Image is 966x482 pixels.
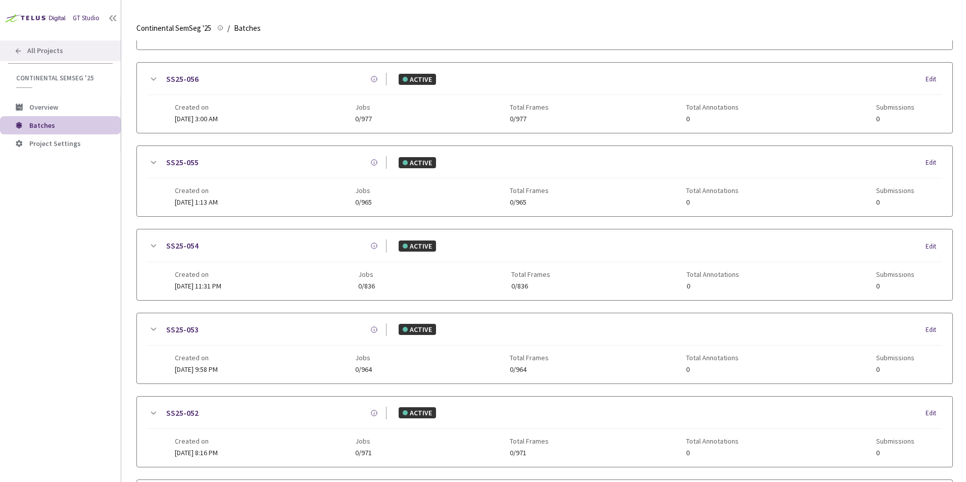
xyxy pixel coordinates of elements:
[73,14,100,23] div: GT Studio
[510,366,549,373] span: 0/964
[686,115,739,123] span: 0
[29,103,58,112] span: Overview
[686,103,739,111] span: Total Annotations
[137,146,952,216] div: SS25-055ACTIVEEditCreated on[DATE] 1:13 AMJobs0/965Total Frames0/965Total Annotations0Submissions0
[686,366,739,373] span: 0
[166,239,199,252] a: SS25-054
[166,407,199,419] a: SS25-052
[355,366,372,373] span: 0/964
[355,449,372,457] span: 0/971
[175,437,218,445] span: Created on
[355,103,372,111] span: Jobs
[876,103,914,111] span: Submissions
[687,282,739,290] span: 0
[876,449,914,457] span: 0
[358,270,375,278] span: Jobs
[510,354,549,362] span: Total Frames
[166,323,199,336] a: SS25-053
[876,437,914,445] span: Submissions
[511,282,550,290] span: 0/836
[175,103,218,111] span: Created on
[510,103,549,111] span: Total Frames
[355,199,372,206] span: 0/965
[926,74,942,84] div: Edit
[175,354,218,362] span: Created on
[876,366,914,373] span: 0
[926,325,942,335] div: Edit
[876,354,914,362] span: Submissions
[355,186,372,195] span: Jobs
[399,157,436,168] div: ACTIVE
[136,22,211,34] span: Continental SemSeg '25
[399,74,436,85] div: ACTIVE
[686,354,739,362] span: Total Annotations
[399,324,436,335] div: ACTIVE
[137,313,952,383] div: SS25-053ACTIVEEditCreated on[DATE] 9:58 PMJobs0/964Total Frames0/964Total Annotations0Submissions0
[175,281,221,291] span: [DATE] 11:31 PM
[355,115,372,123] span: 0/977
[510,186,549,195] span: Total Frames
[175,270,221,278] span: Created on
[234,22,261,34] span: Batches
[175,186,218,195] span: Created on
[686,186,739,195] span: Total Annotations
[926,158,942,168] div: Edit
[926,242,942,252] div: Edit
[876,186,914,195] span: Submissions
[29,121,55,130] span: Batches
[510,437,549,445] span: Total Frames
[16,74,107,82] span: Continental SemSeg '25
[510,115,549,123] span: 0/977
[686,199,739,206] span: 0
[137,397,952,467] div: SS25-052ACTIVEEditCreated on[DATE] 8:16 PMJobs0/971Total Frames0/971Total Annotations0Submissions0
[399,407,436,418] div: ACTIVE
[175,365,218,374] span: [DATE] 9:58 PM
[355,354,372,362] span: Jobs
[227,22,230,34] li: /
[876,115,914,123] span: 0
[137,63,952,133] div: SS25-056ACTIVEEditCreated on[DATE] 3:00 AMJobs0/977Total Frames0/977Total Annotations0Submissions0
[876,270,914,278] span: Submissions
[686,437,739,445] span: Total Annotations
[166,156,199,169] a: SS25-055
[510,449,549,457] span: 0/971
[175,198,218,207] span: [DATE] 1:13 AM
[175,448,218,457] span: [DATE] 8:16 PM
[137,229,952,300] div: SS25-054ACTIVEEditCreated on[DATE] 11:31 PMJobs0/836Total Frames0/836Total Annotations0Submissions0
[27,46,63,55] span: All Projects
[175,114,218,123] span: [DATE] 3:00 AM
[511,270,550,278] span: Total Frames
[399,240,436,252] div: ACTIVE
[876,282,914,290] span: 0
[687,270,739,278] span: Total Annotations
[926,408,942,418] div: Edit
[686,449,739,457] span: 0
[358,282,375,290] span: 0/836
[166,73,199,85] a: SS25-056
[355,437,372,445] span: Jobs
[29,139,81,148] span: Project Settings
[510,199,549,206] span: 0/965
[876,199,914,206] span: 0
